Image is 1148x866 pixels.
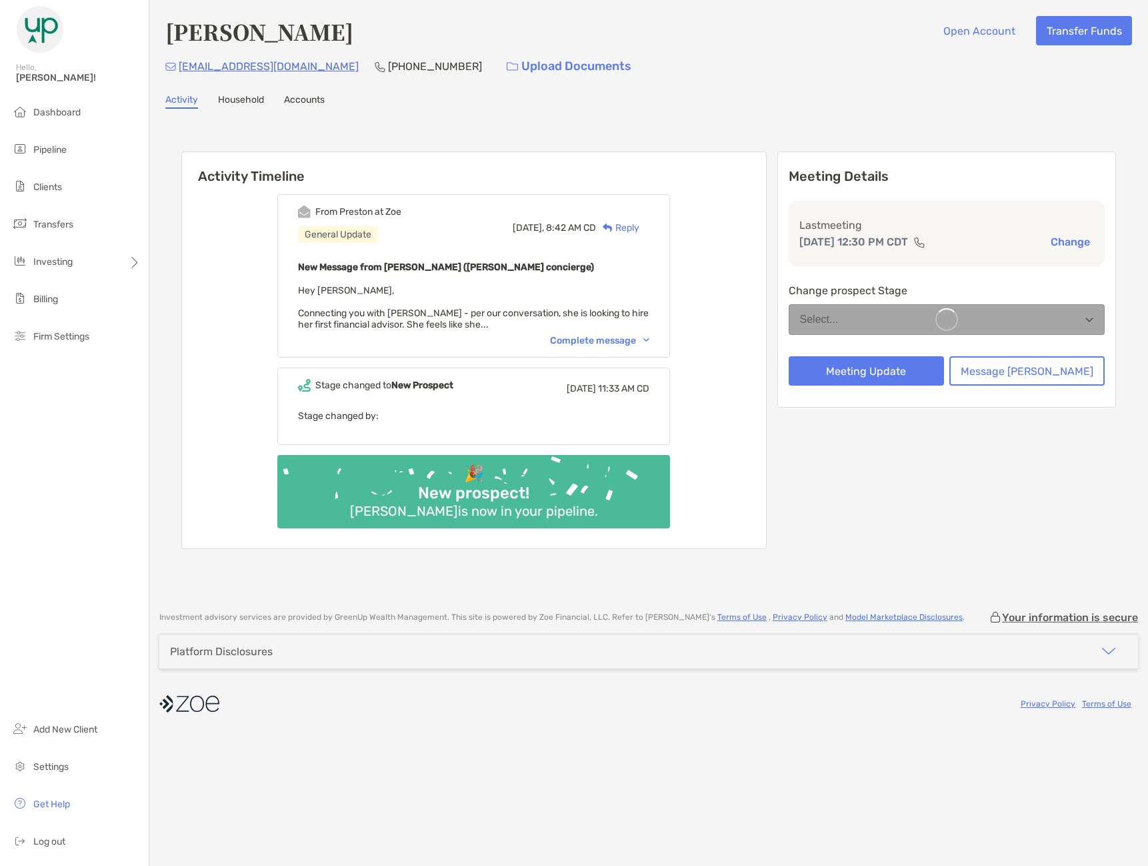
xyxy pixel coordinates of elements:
[789,356,944,386] button: Meeting Update
[949,356,1105,386] button: Message [PERSON_NAME]
[33,724,97,735] span: Add New Client
[933,16,1025,45] button: Open Account
[789,282,1105,299] p: Change prospect Stage
[33,144,67,155] span: Pipeline
[298,379,311,392] img: Event icon
[375,61,385,72] img: Phone Icon
[298,226,378,243] div: General Update
[603,224,613,232] img: Reply icon
[546,222,596,234] span: 8:42 AM CD
[913,237,925,248] img: communication type
[1047,235,1094,249] button: Change
[596,221,639,235] div: Reply
[218,94,264,109] a: Household
[159,612,965,622] p: Investment advisory services are provided by GreenUp Wealth Management . This site is powered by ...
[165,63,176,71] img: Email Icon
[277,455,670,517] img: Confetti
[391,380,453,391] b: New Prospect
[298,285,649,330] span: Hey [PERSON_NAME], Connecting you with [PERSON_NAME] - per our conversation, she is looking to hi...
[773,612,827,622] a: Privacy Policy
[498,52,640,81] a: Upload Documents
[345,503,603,519] div: [PERSON_NAME] is now in your pipeline.
[298,262,594,273] b: New Message from [PERSON_NAME] ([PERSON_NAME] concierge)
[717,612,767,622] a: Terms of Use
[33,107,81,118] span: Dashboard
[33,181,62,193] span: Clients
[33,294,58,305] span: Billing
[16,72,141,83] span: [PERSON_NAME]!
[170,645,273,658] div: Platform Disclosures
[12,758,28,774] img: settings icon
[12,178,28,194] img: clients icon
[1002,611,1138,624] p: Your information is secure
[1021,699,1075,709] a: Privacy Policy
[598,383,649,394] span: 11:33 AM CD
[165,94,198,109] a: Activity
[33,799,70,810] span: Get Help
[12,833,28,849] img: logout icon
[799,234,908,250] p: [DATE] 12:30 PM CDT
[33,836,65,847] span: Log out
[12,290,28,306] img: billing icon
[165,16,353,47] h4: [PERSON_NAME]
[298,205,311,218] img: Event icon
[315,206,401,218] div: From Preston at Zoe
[845,612,963,622] a: Model Marketplace Disclosures
[388,58,482,75] p: [PHONE_NUMBER]
[550,335,649,346] div: Complete message
[182,152,766,184] h6: Activity Timeline
[298,408,649,424] p: Stage changed by:
[567,383,596,394] span: [DATE]
[12,253,28,269] img: investing icon
[507,62,518,71] img: button icon
[789,168,1105,185] p: Meeting Details
[12,103,28,119] img: dashboard icon
[315,380,453,391] div: Stage changed to
[12,215,28,232] img: transfers icon
[12,795,28,811] img: get-help icon
[16,5,64,53] img: Zoe Logo
[1082,699,1131,709] a: Terms of Use
[459,464,489,484] div: 🎉
[643,338,649,342] img: Chevron icon
[513,222,544,234] span: [DATE],
[799,217,1095,234] p: Last meeting
[33,219,73,230] span: Transfers
[1036,16,1132,45] button: Transfer Funds
[12,721,28,737] img: add_new_client icon
[12,328,28,344] img: firm-settings icon
[12,141,28,157] img: pipeline icon
[159,689,219,719] img: company logo
[179,58,359,75] p: [EMAIL_ADDRESS][DOMAIN_NAME]
[33,331,89,342] span: Firm Settings
[413,484,535,503] div: New prospect!
[1101,643,1117,659] img: icon arrow
[33,761,69,773] span: Settings
[284,94,325,109] a: Accounts
[33,256,73,268] span: Investing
